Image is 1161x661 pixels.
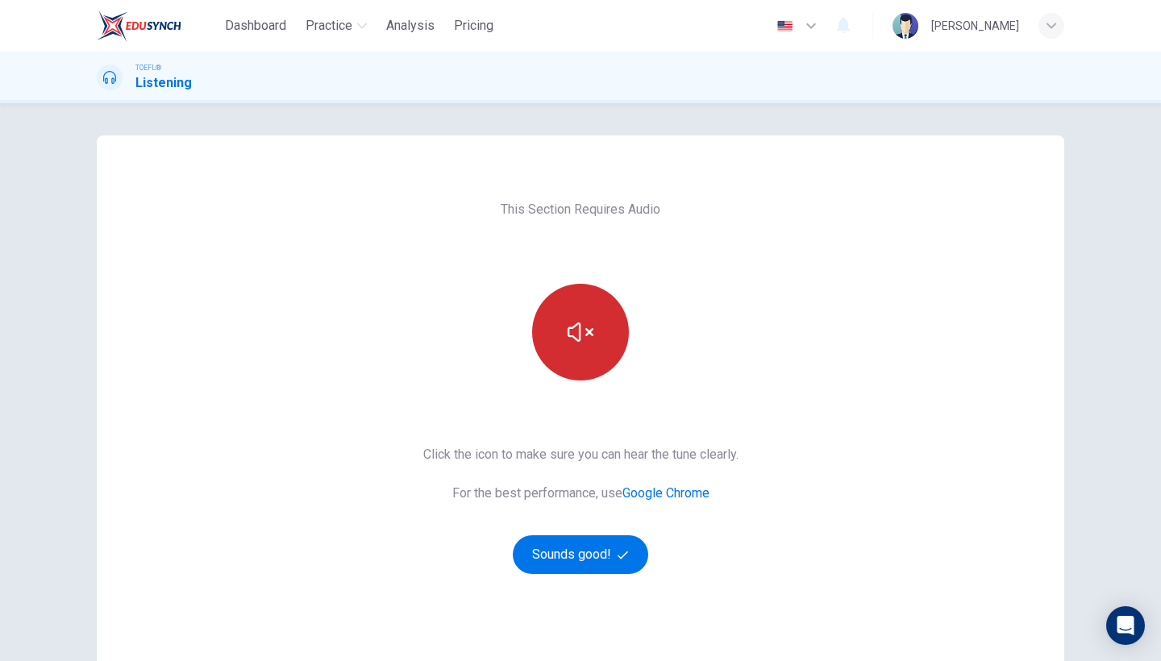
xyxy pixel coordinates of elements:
span: Pricing [454,16,493,35]
span: Analysis [386,16,435,35]
button: Sounds good! [513,535,648,574]
span: For the best performance, use [423,484,739,503]
span: Dashboard [225,16,286,35]
a: Google Chrome [622,485,709,501]
button: Dashboard [218,11,293,40]
img: Profile picture [893,13,918,39]
img: en [775,20,795,32]
span: Practice [306,16,352,35]
div: [PERSON_NAME] [931,16,1019,35]
div: Open Intercom Messenger [1106,606,1145,645]
span: This Section Requires Audio [501,200,660,219]
button: Practice [299,11,373,40]
span: Click the icon to make sure you can hear the tune clearly. [423,445,739,464]
img: EduSynch logo [97,10,181,42]
span: TOEFL® [135,62,161,73]
h1: Listening [135,73,192,93]
button: Pricing [447,11,500,40]
button: Analysis [380,11,441,40]
a: EduSynch logo [97,10,218,42]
